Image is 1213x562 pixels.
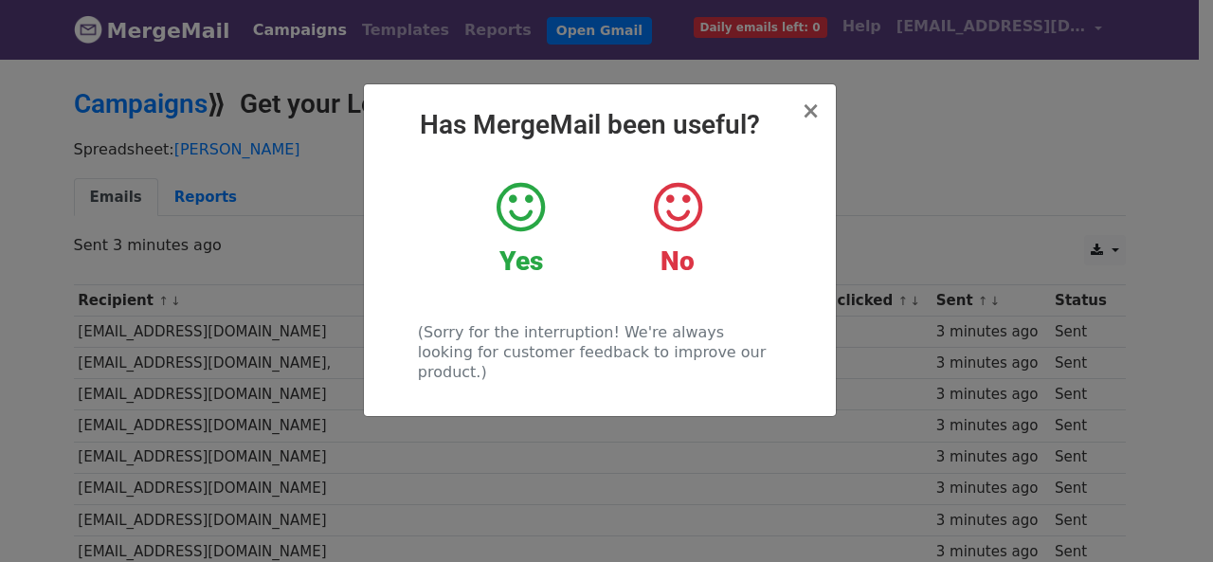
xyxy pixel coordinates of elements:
[661,245,695,277] strong: No
[613,179,741,278] a: No
[418,322,781,382] p: (Sorry for the interruption! We're always looking for customer feedback to improve our product.)
[499,245,543,277] strong: Yes
[801,100,820,122] button: Close
[457,179,585,278] a: Yes
[801,98,820,124] span: ×
[379,109,821,141] h2: Has MergeMail been useful?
